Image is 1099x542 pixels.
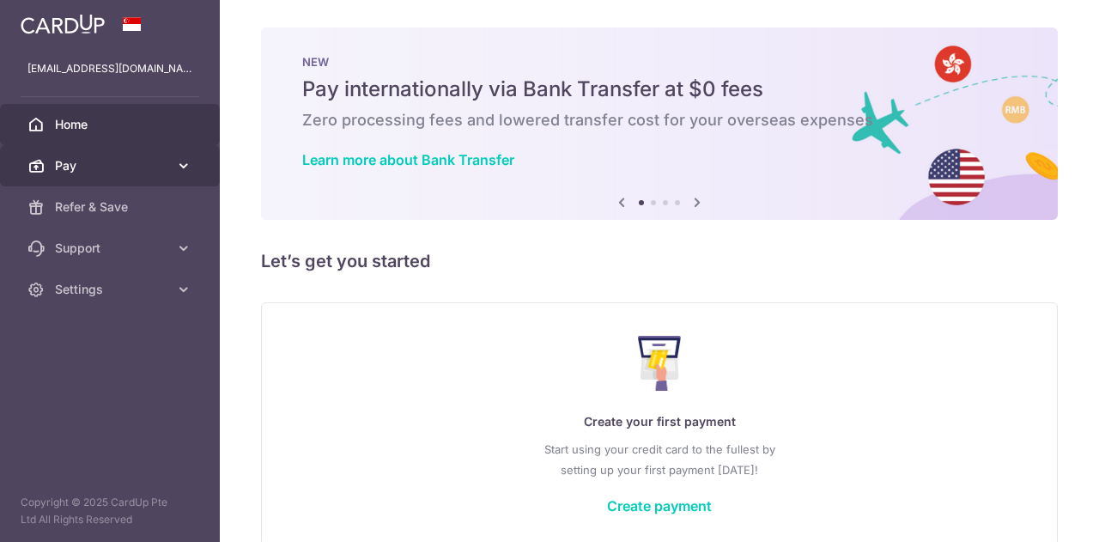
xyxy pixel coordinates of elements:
[638,336,682,391] img: Make Payment
[302,55,1017,69] p: NEW
[55,240,168,257] span: Support
[261,27,1058,220] img: Bank transfer banner
[607,497,712,515] a: Create payment
[55,281,168,298] span: Settings
[302,76,1017,103] h5: Pay internationally via Bank Transfer at $0 fees
[296,439,1023,480] p: Start using your credit card to the fullest by setting up your first payment [DATE]!
[21,14,105,34] img: CardUp
[302,110,1017,131] h6: Zero processing fees and lowered transfer cost for your overseas expenses
[302,151,514,168] a: Learn more about Bank Transfer
[55,198,168,216] span: Refer & Save
[261,247,1058,275] h5: Let’s get you started
[27,60,192,77] p: [EMAIL_ADDRESS][DOMAIN_NAME]
[296,411,1023,432] p: Create your first payment
[55,116,168,133] span: Home
[55,157,168,174] span: Pay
